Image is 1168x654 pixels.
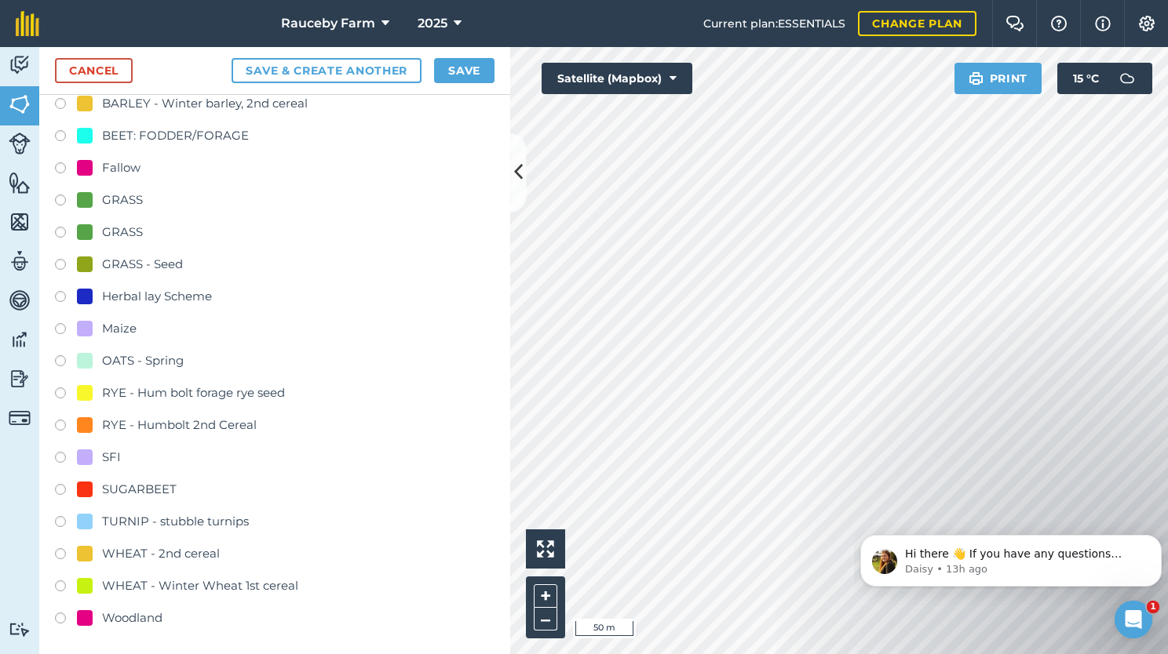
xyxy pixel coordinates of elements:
a: Change plan [858,11,976,36]
img: svg+xml;base64,PD94bWwgdmVyc2lvbj0iMS4wIiBlbmNvZGluZz0idXRmLTgiPz4KPCEtLSBHZW5lcmF0b3I6IEFkb2JlIE... [9,622,31,637]
div: Woodland [102,609,162,627]
iframe: Intercom live chat [1115,601,1152,638]
img: svg+xml;base64,PD94bWwgdmVyc2lvbj0iMS4wIiBlbmNvZGluZz0idXRmLTgiPz4KPCEtLSBHZW5lcmF0b3I6IEFkb2JlIE... [9,367,31,391]
span: Current plan : ESSENTIALS [703,15,845,32]
div: GRASS - Seed [102,255,183,274]
button: Save & Create Another [232,58,422,83]
div: GRASS [102,191,143,209]
img: svg+xml;base64,PD94bWwgdmVyc2lvbj0iMS4wIiBlbmNvZGluZz0idXRmLTgiPz4KPCEtLSBHZW5lcmF0b3I6IEFkb2JlIE... [9,249,31,273]
iframe: Intercom notifications message [854,502,1168,612]
div: TURNIP - stubble turnips [102,512,249,531]
div: GRASS [102,223,143,242]
button: 15 °C [1057,63,1152,94]
button: – [534,608,557,630]
div: Herbal lay Scheme [102,287,212,306]
img: svg+xml;base64,PD94bWwgdmVyc2lvbj0iMS4wIiBlbmNvZGluZz0idXRmLTgiPz4KPCEtLSBHZW5lcmF0b3I6IEFkb2JlIE... [9,53,31,77]
img: svg+xml;base64,PHN2ZyB4bWxucz0iaHR0cDovL3d3dy53My5vcmcvMjAwMC9zdmciIHdpZHRoPSIxOSIgaGVpZ2h0PSIyNC... [969,69,984,88]
img: A question mark icon [1049,16,1068,31]
span: Hi there 👋 If you have any questions about our pricing or which plan is right for you, I’m here t... [51,45,283,89]
img: svg+xml;base64,PHN2ZyB4bWxucz0iaHR0cDovL3d3dy53My5vcmcvMjAwMC9zdmciIHdpZHRoPSI1NiIgaGVpZ2h0PSI2MC... [9,171,31,194]
a: Cancel [55,58,133,83]
span: 1 [1147,601,1159,613]
img: svg+xml;base64,PHN2ZyB4bWxucz0iaHR0cDovL3d3dy53My5vcmcvMjAwMC9zdmciIHdpZHRoPSI1NiIgaGVpZ2h0PSI2MC... [9,210,31,234]
img: svg+xml;base64,PD94bWwgdmVyc2lvbj0iMS4wIiBlbmNvZGluZz0idXRmLTgiPz4KPCEtLSBHZW5lcmF0b3I6IEFkb2JlIE... [1111,63,1143,94]
img: Two speech bubbles overlapping with the left bubble in the forefront [1006,16,1024,31]
img: Four arrows, one pointing top left, one top right, one bottom right and the last bottom left [537,540,554,558]
img: A cog icon [1137,16,1156,31]
div: BARLEY - Winter barley, 2nd cereal [102,94,308,113]
div: RYE - Hum bolt forage rye seed [102,383,285,402]
div: SUGARBEET [102,480,177,499]
div: message notification from Daisy, 13h ago. Hi there 👋 If you have any questions about our pricing ... [6,33,308,85]
button: Print [954,63,1042,94]
div: BEET: FODDER/FORAGE [102,126,249,145]
p: Message from Daisy, sent 13h ago [51,60,288,74]
span: Rauceby Farm [281,14,375,33]
span: 15 ° C [1073,63,1099,94]
img: svg+xml;base64,PHN2ZyB4bWxucz0iaHR0cDovL3d3dy53My5vcmcvMjAwMC9zdmciIHdpZHRoPSI1NiIgaGVpZ2h0PSI2MC... [9,93,31,116]
div: SFI [102,448,121,467]
span: 2025 [418,14,447,33]
img: svg+xml;base64,PD94bWwgdmVyc2lvbj0iMS4wIiBlbmNvZGluZz0idXRmLTgiPz4KPCEtLSBHZW5lcmF0b3I6IEFkb2JlIE... [9,289,31,312]
img: Profile image for Daisy [18,47,43,72]
div: WHEAT - Winter Wheat 1st cereal [102,576,298,595]
img: svg+xml;base64,PHN2ZyB4bWxucz0iaHR0cDovL3d3dy53My5vcmcvMjAwMC9zdmciIHdpZHRoPSIxNyIgaGVpZ2h0PSIxNy... [1095,14,1111,33]
button: + [534,584,557,608]
button: Save [434,58,495,83]
img: svg+xml;base64,PD94bWwgdmVyc2lvbj0iMS4wIiBlbmNvZGluZz0idXRmLTgiPz4KPCEtLSBHZW5lcmF0b3I6IEFkb2JlIE... [9,407,31,429]
div: Maize [102,319,137,338]
button: Satellite (Mapbox) [542,63,692,94]
div: WHEAT - 2nd cereal [102,544,220,563]
div: OATS - Spring [102,351,184,370]
div: RYE - Humbolt 2nd Cereal [102,416,257,434]
img: svg+xml;base64,PD94bWwgdmVyc2lvbj0iMS4wIiBlbmNvZGluZz0idXRmLTgiPz4KPCEtLSBHZW5lcmF0b3I6IEFkb2JlIE... [9,133,31,154]
img: svg+xml;base64,PD94bWwgdmVyc2lvbj0iMS4wIiBlbmNvZGluZz0idXRmLTgiPz4KPCEtLSBHZW5lcmF0b3I6IEFkb2JlIE... [9,328,31,351]
img: fieldmargin Logo [16,11,39,36]
div: Fallow [102,158,141,177]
